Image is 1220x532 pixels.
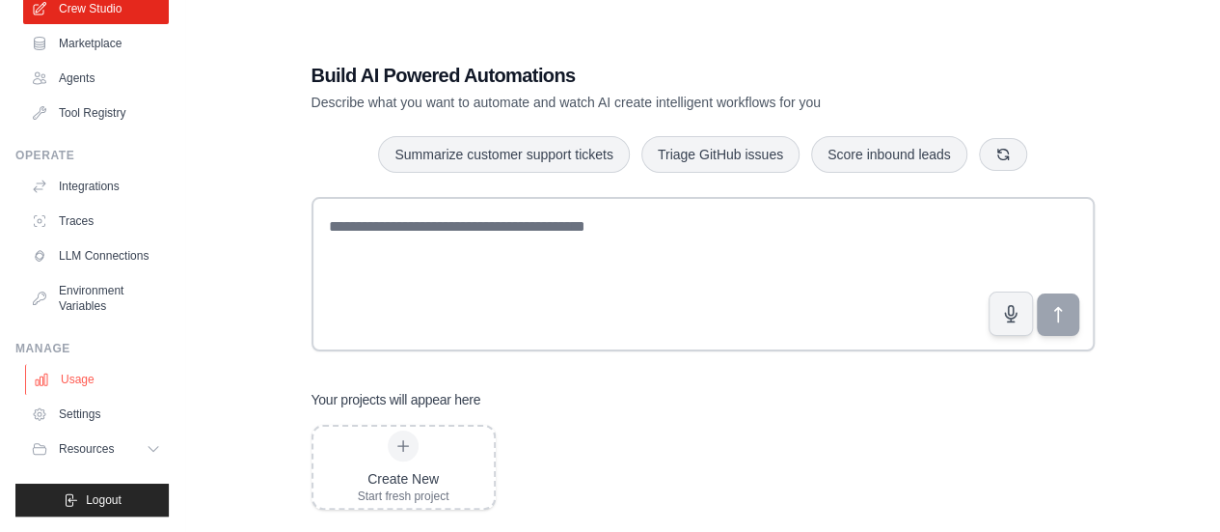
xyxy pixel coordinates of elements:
a: Traces [23,206,169,237]
button: Logout [15,484,169,517]
p: Describe what you want to automate and watch AI create intelligent workflows for you [312,93,960,112]
div: Create New [358,469,449,489]
div: Manage [15,341,169,356]
button: Triage GitHub issues [641,136,800,173]
a: Marketplace [23,28,169,59]
a: LLM Connections [23,240,169,271]
span: Resources [59,441,114,457]
h3: Your projects will appear here [312,390,481,409]
button: Resources [23,434,169,464]
a: Tool Registry [23,98,169,128]
a: Usage [25,364,171,395]
a: Environment Variables [23,275,169,322]
div: Operate [15,148,169,163]
button: Summarize customer support tickets [378,136,629,173]
div: Start fresh project [358,489,449,504]
div: Widget de chat [788,31,1220,532]
a: Settings [23,399,169,430]
span: Logout [86,492,122,508]
iframe: Chat Widget [788,31,1220,532]
a: Agents [23,63,169,94]
a: Integrations [23,171,169,202]
h1: Build AI Powered Automations [312,62,960,89]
